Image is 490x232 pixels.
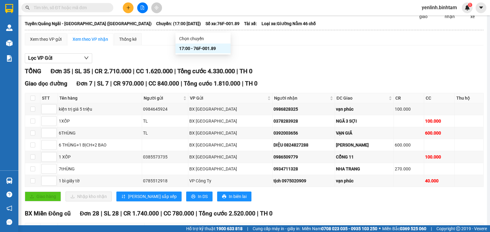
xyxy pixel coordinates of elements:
img: warehouse-icon [6,25,13,31]
span: ĐC Giao [337,95,387,101]
span: | [94,80,96,87]
div: 0378283928 [273,118,334,124]
td: BX Quảng Ngãi [188,163,273,175]
span: Giao dọc đường [25,80,67,87]
span: Số xe: 76F-001.89 [205,20,239,27]
span: | [181,80,182,87]
strong: 1900 633 818 [216,226,243,231]
div: BX [GEOGRAPHIC_DATA] [189,106,271,112]
span: CC 780.000 [164,210,194,217]
b: Tuyến: Quảng Ngãi - [GEOGRAPHIC_DATA] ([GEOGRAPHIC_DATA]) [25,21,152,26]
span: ĐC Giao [367,225,396,231]
button: plus [123,2,134,13]
span: In DS [198,193,208,200]
span: message [6,219,12,225]
sup: 1 [468,3,472,7]
span: CR 2.710.000 [95,67,131,75]
span: | [160,210,162,217]
img: warehouse-icon [6,40,13,46]
span: Người nhận [275,225,359,231]
div: vạn phúc [336,106,393,112]
div: NGÃ 3 SỢI [336,118,393,124]
span: | [120,210,122,217]
span: Cung cấp máy in - giấy in: [253,225,300,232]
span: notification [6,205,12,211]
span: Tài xế: [244,20,257,27]
span: Đơn 7 [77,80,93,87]
span: TH 0 [260,210,273,217]
td: BX Quảng Ngãi [188,151,273,163]
div: vạn phúc [336,177,393,184]
img: icon-new-feature [465,5,470,10]
button: aim [151,2,162,13]
div: 0934711328 [273,165,334,172]
span: plus [126,6,130,10]
span: Chuyến: (17:00 [DATE]) [156,20,201,27]
span: | [92,67,93,75]
div: 40.000 [425,177,453,184]
div: 100.000 [425,118,453,124]
div: 0385573735 [143,154,187,160]
div: BX [GEOGRAPHIC_DATA] [189,118,271,124]
span: printer [222,194,226,199]
span: Đơn 28 [80,210,100,217]
span: | [247,225,248,232]
div: TL [143,130,187,136]
span: | [110,80,112,87]
span: 1 [469,3,471,7]
div: 0986509779 [273,154,334,160]
td: VP Công Ty [188,175,273,187]
span: SL 28 [104,210,119,217]
span: | [236,67,238,75]
div: 0785512918 [143,177,187,184]
span: CC 1.620.000 [136,67,173,75]
span: Tổng cước 4.330.000 [177,67,235,75]
div: 270.000 [395,165,423,172]
div: 6THÙNG [59,130,141,136]
span: VP Gửi [199,225,267,231]
button: sort-ascending[PERSON_NAME] sắp xếp [116,192,182,201]
button: Lọc VP Gửi [25,53,92,63]
div: 0986828325 [273,106,334,112]
input: Tìm tên, số ĐT hoặc mã đơn [34,4,106,11]
span: file-add [140,6,145,10]
div: [PERSON_NAME] [336,142,393,148]
span: Hỗ trợ kỹ thuật: [186,225,243,232]
span: Miền Nam [302,225,377,232]
div: kiện trị giá 5 triệu [59,106,141,112]
span: CR 970.000 [113,80,144,87]
span: TH 0 [239,67,252,75]
strong: 0708 023 035 - 0935 103 250 [321,226,377,231]
button: printerIn biên lai [217,192,251,201]
strong: 0369 525 060 [400,226,426,231]
div: tịch 0975020909 [273,177,334,184]
span: | [174,67,176,75]
button: caret-down [476,2,486,13]
span: | [72,67,73,75]
td: BX Quảng Ngãi [188,139,273,151]
span: caret-down [478,5,484,10]
span: Người gửi [146,225,191,231]
td: BX Quảng Ngãi [188,115,273,127]
span: sort-ascending [121,194,126,199]
span: ⚪️ [379,227,381,230]
span: question-circle [6,192,12,197]
span: | [145,80,147,87]
div: BX [GEOGRAPHIC_DATA] [189,142,271,148]
div: BX [GEOGRAPHIC_DATA] [189,165,271,172]
div: Xem theo VP gửi [30,36,62,43]
div: 1XỐP [59,118,141,124]
span: SL 7 [97,80,109,87]
div: VP Công Ty [189,177,271,184]
span: [PERSON_NAME] sắp xếp [128,193,177,200]
span: CC 840.000 [149,80,179,87]
th: STT [40,93,58,103]
span: Miền Bắc [382,225,426,232]
span: search [25,6,30,10]
span: Người gửi [144,95,182,101]
div: 1 XỐP [59,154,141,160]
img: solution-icon [6,55,13,62]
span: down [84,55,89,60]
div: CỔNG 11 [336,154,393,160]
span: printer [191,194,195,199]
